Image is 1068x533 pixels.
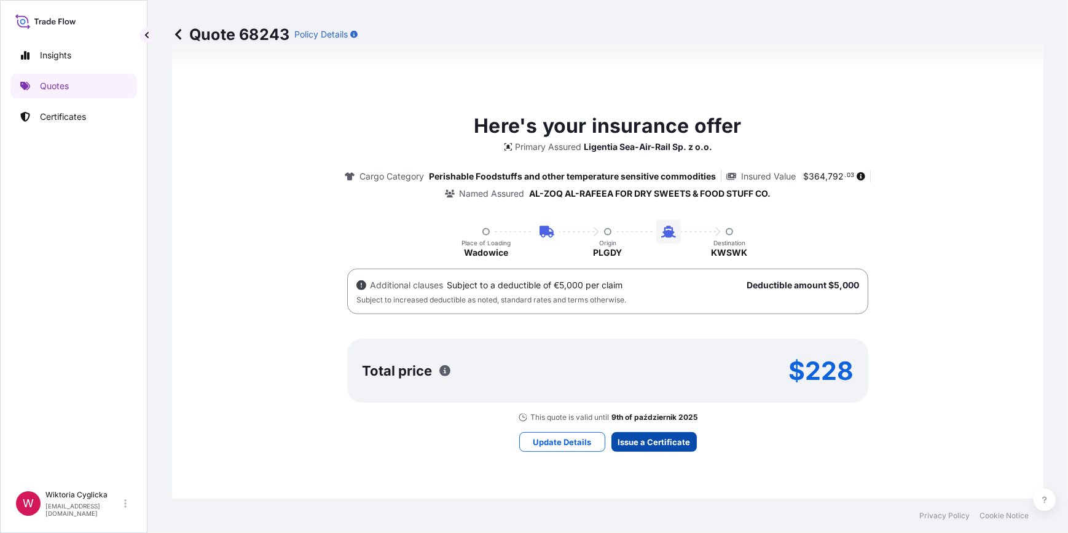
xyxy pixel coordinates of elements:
p: Perishable Foodstuffs and other temperature sensitive commodities [429,170,716,183]
p: Here's your insurance offer [474,111,741,141]
p: PLGDY [594,247,622,259]
p: $228 [788,361,854,381]
p: Subject to a deductible of €5,000 per claim [447,279,622,291]
p: 9th of październik 2025 [611,413,697,422]
span: $ [803,172,809,181]
p: Insights [40,49,71,61]
p: Quotes [40,80,69,92]
p: Insured Value [741,170,796,183]
p: Policy Details [294,28,348,41]
p: Wadowice [464,247,508,259]
a: Insights [10,43,137,68]
a: Quotes [10,74,137,98]
a: Certificates [10,105,137,129]
p: KWSWK [712,247,748,259]
p: [EMAIL_ADDRESS][DOMAIN_NAME] [45,502,122,517]
button: Update Details [519,432,605,452]
p: Total price [362,365,432,377]
span: 364 [809,172,825,181]
span: . [844,173,846,178]
p: Subject to increased deductible as noted, standard rates and terms otherwise. [356,296,859,304]
p: Update Details [533,436,591,448]
p: Additional clauses [370,279,443,291]
p: Quote 68243 [172,25,289,44]
p: Primary Assured [516,141,582,153]
p: AL-ZOQ AL-RAFEEA FOR DRY SWEETS & FOOD STUFF CO. [530,188,771,200]
p: Issue a Certificate [618,436,690,448]
p: Wiktoria Cyglicka [45,490,122,500]
a: Privacy Policy [919,511,970,521]
p: Deductible amount $5,000 [747,279,859,291]
span: , [825,172,828,181]
p: Place of Loading [461,239,511,247]
p: Named Assured [460,188,525,200]
p: Ligentia Sea-Air-Rail Sp. z o.o. [584,141,713,153]
a: Cookie Notice [980,511,1029,521]
span: W [23,497,34,510]
span: 03 [847,173,854,178]
span: 792 [828,172,844,181]
p: Cargo Category [359,170,424,183]
p: This quote is valid until [530,413,609,422]
p: Certificates [40,111,86,123]
p: Origin [599,239,616,247]
p: Destination [713,239,745,247]
button: Issue a Certificate [611,432,697,452]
